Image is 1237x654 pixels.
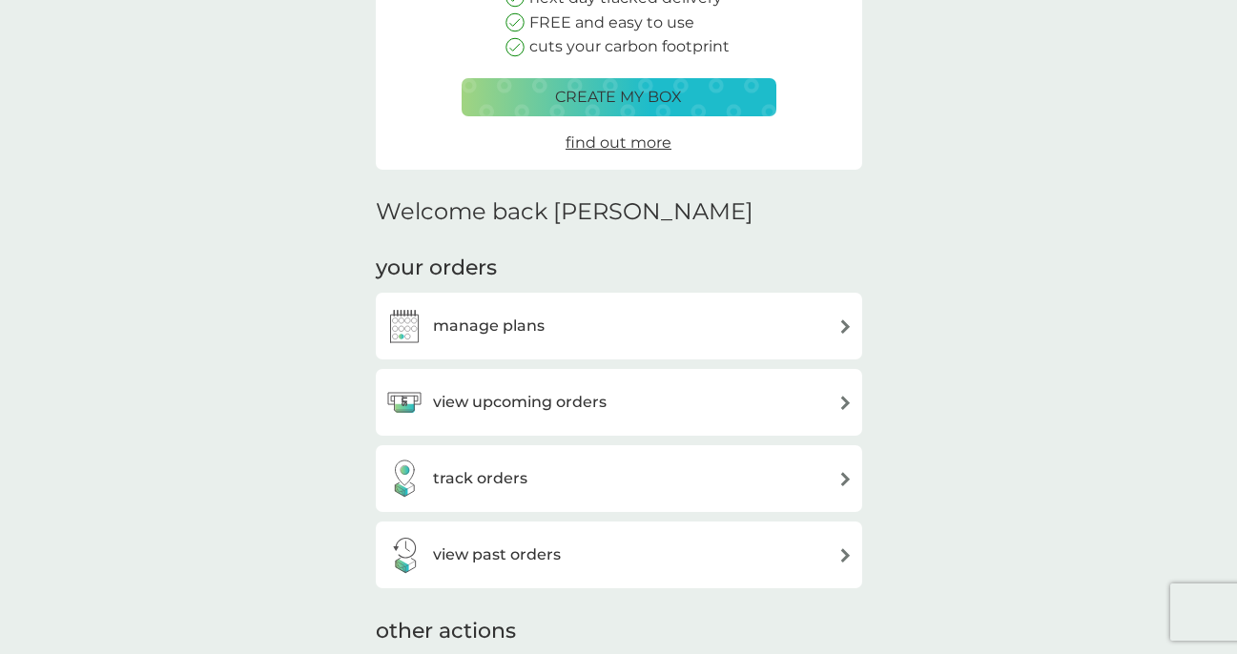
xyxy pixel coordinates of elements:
p: create my box [555,85,682,110]
img: arrow right [838,548,853,562]
h3: manage plans [433,314,545,338]
img: arrow right [838,396,853,410]
p: cuts your carbon footprint [529,34,730,59]
h3: track orders [433,466,527,491]
h3: view past orders [433,542,561,567]
span: find out more [566,133,671,152]
h3: your orders [376,254,497,283]
p: FREE and easy to use [529,10,694,35]
img: arrow right [838,472,853,486]
h3: view upcoming orders [433,390,607,415]
h2: Welcome back [PERSON_NAME] [376,198,753,226]
a: find out more [566,131,671,155]
h3: other actions [376,617,516,646]
img: arrow right [838,319,853,334]
button: create my box [462,78,776,116]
